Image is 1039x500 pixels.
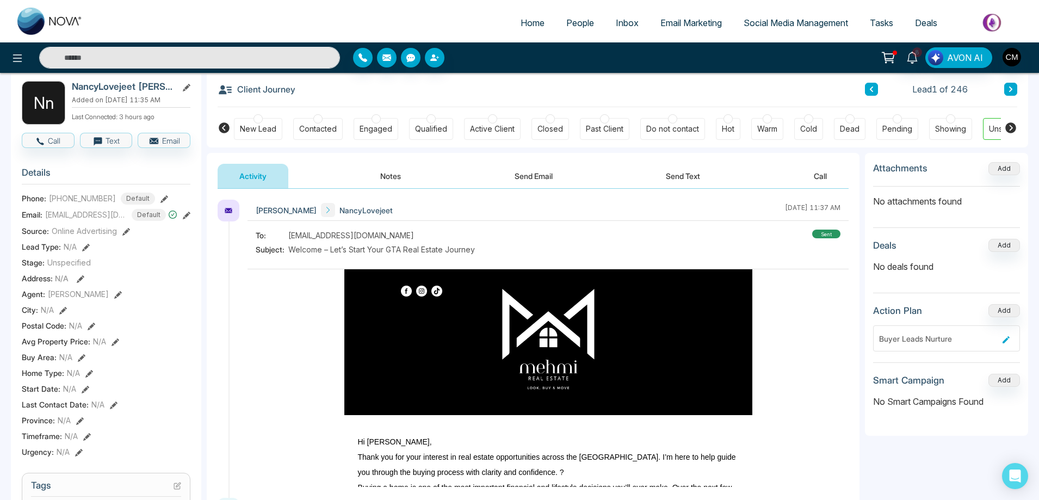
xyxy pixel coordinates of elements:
span: Timeframe : [22,430,62,442]
span: [EMAIL_ADDRESS][DOMAIN_NAME] [288,230,414,241]
a: Inbox [605,13,650,33]
span: N/A [58,415,71,426]
div: Buyer Leads Nurture [879,333,998,344]
span: Default [132,209,166,221]
div: Unspecified [989,124,1032,134]
button: Text [80,133,133,148]
span: Subject: [256,244,288,255]
span: Province : [22,415,55,426]
span: Postal Code : [22,320,66,331]
span: N/A [64,241,77,252]
span: Online Advertising [52,225,117,237]
span: Inbox [616,17,639,28]
div: Engaged [360,124,392,134]
a: 8 [899,47,925,66]
span: Deals [915,17,937,28]
div: New Lead [240,124,276,134]
div: Closed [537,124,563,134]
button: Send Email [493,164,574,188]
span: NancyLovejeet [339,205,393,216]
span: Unspecified [47,257,91,268]
span: Tasks [870,17,893,28]
div: Do not contact [646,124,699,134]
span: Phone: [22,193,46,204]
span: N/A [65,430,78,442]
span: N/A [41,304,54,316]
h2: NancyLovejeet [PERSON_NAME] [72,81,173,92]
button: Add [988,239,1020,252]
img: Lead Flow [928,50,943,65]
span: People [566,17,594,28]
span: Home Type : [22,367,64,379]
div: Showing [935,124,966,134]
h3: Attachments [873,163,927,174]
img: Market-place.gif [954,10,1032,35]
div: Active Client [470,124,515,134]
span: N/A [55,274,69,283]
span: Email: [22,209,42,220]
button: Send Text [644,164,722,188]
a: Tasks [859,13,904,33]
span: [PHONE_NUMBER] [49,193,116,204]
span: Default [121,193,155,205]
span: Home [521,17,545,28]
h3: Tags [31,480,181,497]
div: [DATE] 11:37 AM [785,203,840,217]
span: Welcome – Let’s Start Your GTA Real Estate Journey [288,244,475,255]
a: Social Media Management [733,13,859,33]
span: Avg Property Price : [22,336,90,347]
a: Deals [904,13,948,33]
span: N/A [91,399,104,410]
div: Warm [757,124,777,134]
span: Email Marketing [660,17,722,28]
span: Agent: [22,288,45,300]
span: N/A [63,383,76,394]
img: Nova CRM Logo [17,8,83,35]
span: Stage: [22,257,45,268]
span: N/A [57,446,70,458]
span: Add [988,163,1020,172]
span: Address: [22,273,69,284]
h3: Deals [873,240,896,251]
div: Hot [722,124,734,134]
img: User Avatar [1003,48,1021,66]
button: Call [22,133,75,148]
h3: Action Plan [873,305,922,316]
p: Added on [DATE] 11:35 AM [72,95,190,105]
span: [PERSON_NAME] [48,288,109,300]
div: Past Client [586,124,623,134]
h3: Smart Campaign [873,375,944,386]
span: Buy Area : [22,351,57,363]
p: No deals found [873,260,1020,273]
button: Call [792,164,849,188]
span: City : [22,304,38,316]
p: No Smart Campaigns Found [873,395,1020,408]
button: Add [988,304,1020,317]
div: Dead [840,124,859,134]
span: AVON AI [947,51,983,64]
a: Email Marketing [650,13,733,33]
h3: Details [22,167,190,184]
span: [PERSON_NAME] [256,205,317,216]
span: To: [256,230,288,241]
div: Open Intercom Messenger [1002,463,1028,489]
button: Add [988,374,1020,387]
button: Email [138,133,190,148]
span: Social Media Management [744,17,848,28]
span: [EMAIL_ADDRESS][DOMAIN_NAME] [45,209,127,220]
span: Last Contact Date : [22,399,89,410]
span: Source: [22,225,49,237]
button: Activity [218,164,288,188]
p: Last Connected: 3 hours ago [72,110,190,122]
button: Add [988,162,1020,175]
div: Contacted [299,124,337,134]
div: Cold [800,124,817,134]
span: N/A [93,336,106,347]
span: Lead Type: [22,241,61,252]
button: Notes [358,164,423,188]
span: Start Date : [22,383,60,394]
p: No attachments found [873,187,1020,208]
span: Urgency : [22,446,54,458]
div: sent [812,230,840,238]
span: N/A [69,320,82,331]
